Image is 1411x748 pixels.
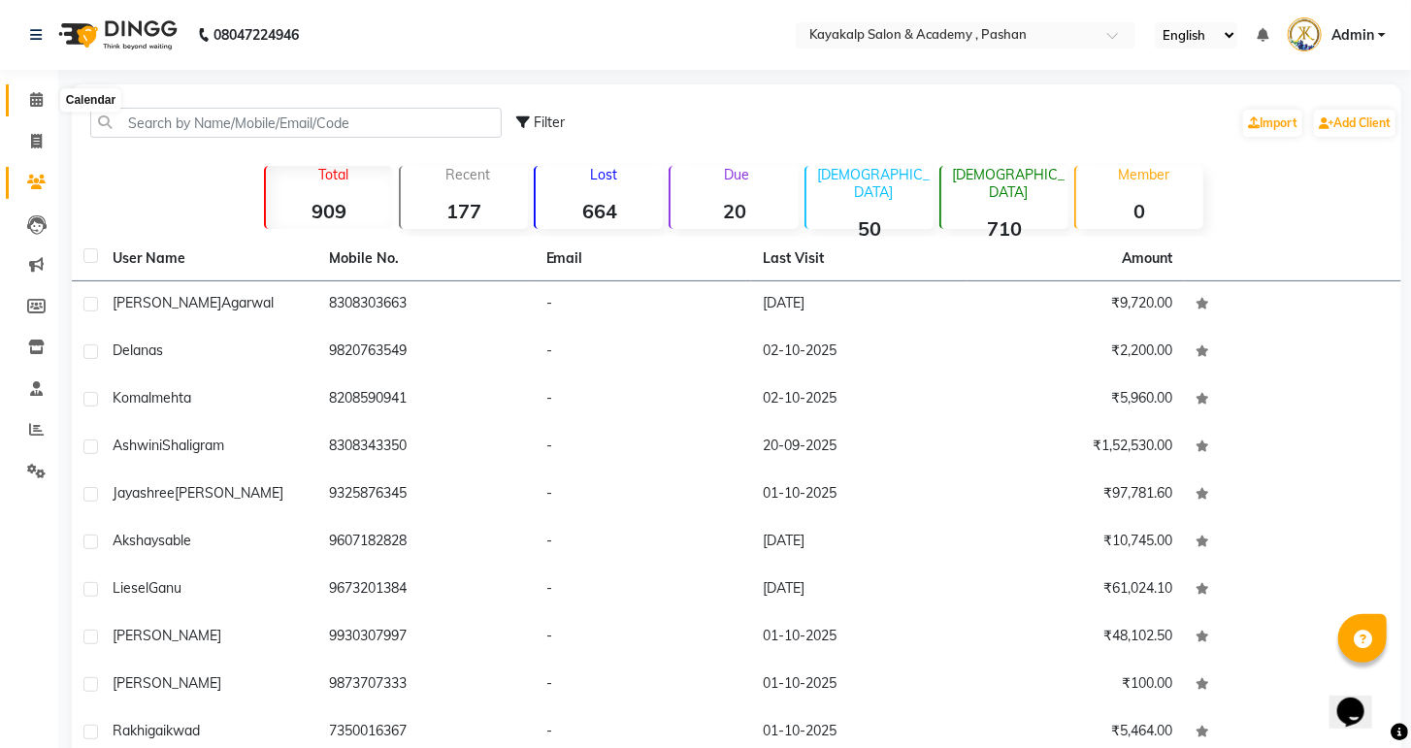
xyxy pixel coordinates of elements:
[409,166,528,183] p: Recent
[221,294,274,311] span: Agarwal
[317,567,534,614] td: 9673201384
[543,166,663,183] p: Lost
[113,674,221,692] span: [PERSON_NAME]
[401,199,528,223] strong: 177
[751,237,968,281] th: Last Visit
[317,614,534,662] td: 9930307997
[61,89,120,113] div: Calendar
[175,484,283,502] span: [PERSON_NAME]
[968,376,1184,424] td: ₹5,960.00
[317,329,534,376] td: 9820763549
[317,519,534,567] td: 9607182828
[113,341,163,359] span: Delanas
[806,216,934,241] strong: 50
[968,567,1184,614] td: ₹61,024.10
[1243,110,1302,137] a: Import
[317,237,534,281] th: Mobile No.
[317,472,534,519] td: 9325876345
[968,472,1184,519] td: ₹97,781.60
[535,662,751,709] td: -
[671,199,798,223] strong: 20
[90,108,502,138] input: Search by Name/Mobile/Email/Code
[968,662,1184,709] td: ₹100.00
[814,166,934,201] p: [DEMOGRAPHIC_DATA]
[751,519,968,567] td: [DATE]
[1288,17,1322,51] img: Admin
[1331,25,1374,46] span: Admin
[535,472,751,519] td: -
[1314,110,1395,137] a: Add Client
[751,472,968,519] td: 01-10-2025
[968,519,1184,567] td: ₹10,745.00
[49,8,182,62] img: logo
[968,329,1184,376] td: ₹2,200.00
[968,424,1184,472] td: ₹1,52,530.00
[535,329,751,376] td: -
[113,627,221,644] span: [PERSON_NAME]
[751,614,968,662] td: 01-10-2025
[1084,166,1203,183] p: Member
[148,722,200,739] span: gaikwad
[317,424,534,472] td: 8308343350
[101,237,317,281] th: User Name
[1076,199,1203,223] strong: 0
[751,662,968,709] td: 01-10-2025
[113,437,162,454] span: Ashwini
[213,8,299,62] b: 08047224946
[113,484,175,502] span: Jayashree
[266,199,393,223] strong: 909
[317,662,534,709] td: 9873707333
[751,329,968,376] td: 02-10-2025
[148,579,181,597] span: Ganu
[535,281,751,329] td: -
[534,114,565,131] span: Filter
[941,216,1068,241] strong: 710
[535,376,751,424] td: -
[751,376,968,424] td: 02-10-2025
[968,281,1184,329] td: ₹9,720.00
[535,614,751,662] td: -
[535,567,751,614] td: -
[162,437,224,454] span: Shaligram
[113,532,158,549] span: Akshay
[535,519,751,567] td: -
[751,281,968,329] td: [DATE]
[674,166,798,183] p: Due
[317,376,534,424] td: 8208590941
[949,166,1068,201] p: [DEMOGRAPHIC_DATA]
[751,567,968,614] td: [DATE]
[751,424,968,472] td: 20-09-2025
[113,294,221,311] span: [PERSON_NAME]
[113,722,148,739] span: rakhi
[113,579,148,597] span: Liesel
[274,166,393,183] p: Total
[113,389,151,407] span: komal
[1111,237,1185,280] th: Amount
[158,532,191,549] span: sable
[535,237,751,281] th: Email
[968,614,1184,662] td: ₹48,102.50
[1329,670,1392,729] iframe: chat widget
[317,281,534,329] td: 8308303663
[535,424,751,472] td: -
[536,199,663,223] strong: 664
[151,389,191,407] span: mehta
